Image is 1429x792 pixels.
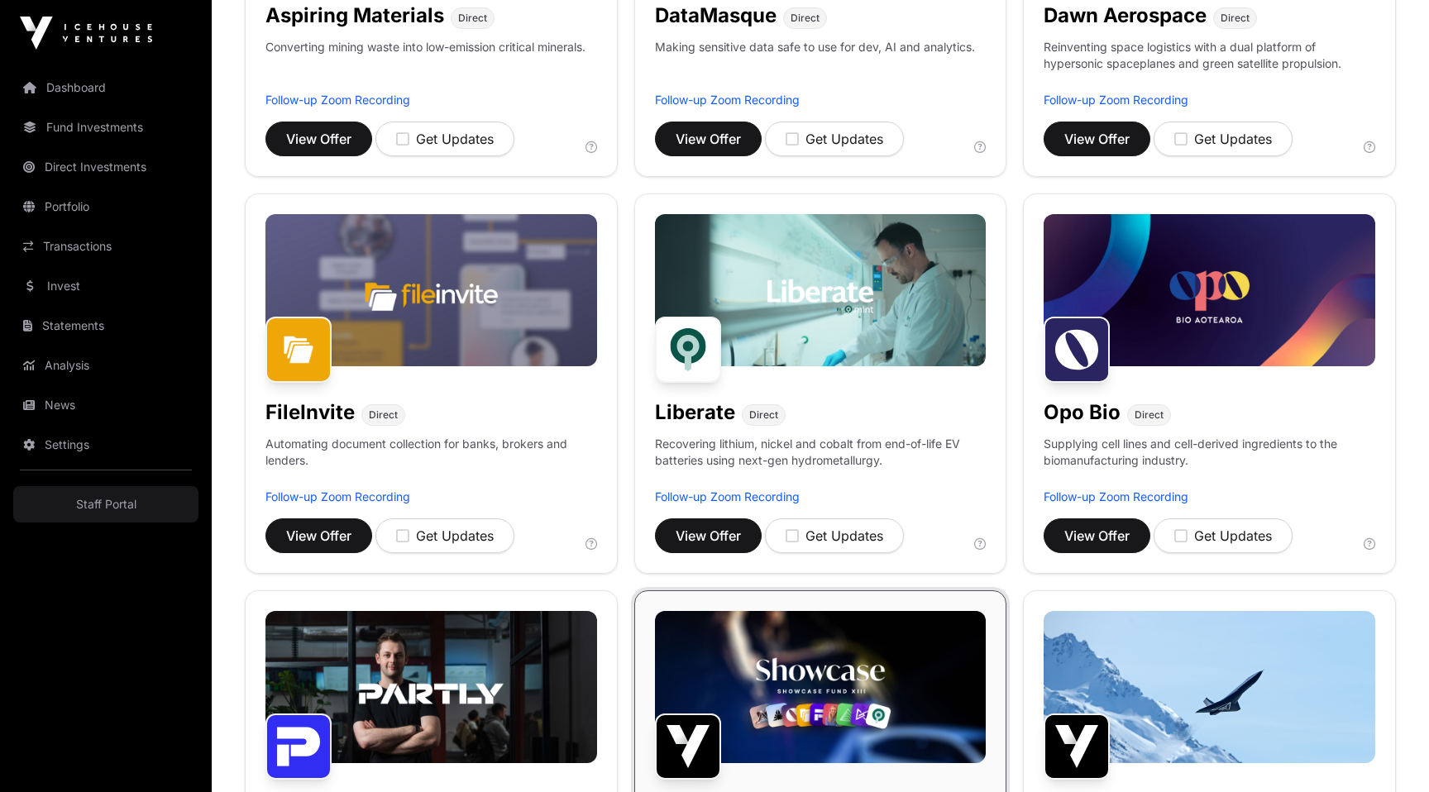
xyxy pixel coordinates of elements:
[765,122,904,156] button: Get Updates
[265,317,332,383] img: FileInvite
[1044,489,1188,503] a: Follow-up Zoom Recording
[655,399,735,426] h1: Liberate
[786,129,883,149] div: Get Updates
[265,611,597,763] img: Partly-Banner.jpg
[1044,39,1375,92] p: Reinventing space logistics with a dual platform of hypersonic spaceplanes and green satellite pr...
[1044,518,1150,553] button: View Offer
[655,317,721,383] img: Liberate
[655,611,987,763] img: Showcase-Fund-Banner-1.jpg
[375,122,514,156] button: Get Updates
[749,408,778,422] span: Direct
[655,39,975,92] p: Making sensitive data safe to use for dev, AI and analytics.
[1044,611,1375,763] img: image-1600x800.jpg
[1044,93,1188,107] a: Follow-up Zoom Recording
[765,518,904,553] button: Get Updates
[786,526,883,546] div: Get Updates
[1044,399,1121,426] h1: Opo Bio
[13,308,198,344] a: Statements
[265,214,597,366] img: File-Invite-Banner.jpg
[655,93,800,107] a: Follow-up Zoom Recording
[655,489,800,503] a: Follow-up Zoom Recording
[791,12,820,25] span: Direct
[13,149,198,185] a: Direct Investments
[1044,122,1150,156] button: View Offer
[13,486,198,522] a: Staff Portal
[458,12,487,25] span: Direct
[265,436,597,489] p: Automating document collection for banks, brokers and lenders.
[1346,713,1429,792] iframe: Chat Widget
[13,228,198,265] a: Transactions
[1044,713,1110,780] img: Seed Fund IV
[676,526,741,546] span: View Offer
[265,39,585,92] p: Converting mining waste into low-emission critical minerals.
[375,518,514,553] button: Get Updates
[1135,408,1164,422] span: Direct
[655,2,777,29] h1: DataMasque
[1174,129,1272,149] div: Get Updates
[1044,214,1375,366] img: Opo-Bio-Banner.jpg
[676,129,741,149] span: View Offer
[13,387,198,423] a: News
[265,713,332,780] img: Partly
[265,93,410,107] a: Follow-up Zoom Recording
[1044,317,1110,383] img: Opo Bio
[1221,12,1250,25] span: Direct
[655,122,762,156] button: View Offer
[265,489,410,503] a: Follow-up Zoom Recording
[655,214,987,366] img: Liberate-Banner.jpg
[1044,436,1375,469] p: Supplying cell lines and cell-derived ingredients to the biomanufacturing industry.
[1064,129,1130,149] span: View Offer
[1154,518,1293,553] button: Get Updates
[286,129,351,149] span: View Offer
[13,69,198,106] a: Dashboard
[265,518,372,553] button: View Offer
[265,122,372,156] button: View Offer
[20,17,152,50] img: Icehouse Ventures Logo
[1064,526,1130,546] span: View Offer
[13,268,198,304] a: Invest
[13,347,198,384] a: Analysis
[396,129,494,149] div: Get Updates
[369,408,398,422] span: Direct
[13,427,198,463] a: Settings
[13,188,198,225] a: Portfolio
[655,436,987,489] p: Recovering lithium, nickel and cobalt from end-of-life EV batteries using next-gen hydrometallurgy.
[265,399,355,426] h1: FileInvite
[13,109,198,146] a: Fund Investments
[1154,122,1293,156] button: Get Updates
[1174,526,1272,546] div: Get Updates
[655,518,762,553] button: View Offer
[265,2,444,29] h1: Aspiring Materials
[1044,2,1207,29] h1: Dawn Aerospace
[286,526,351,546] span: View Offer
[396,526,494,546] div: Get Updates
[655,713,721,780] img: Showcase Fund XIII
